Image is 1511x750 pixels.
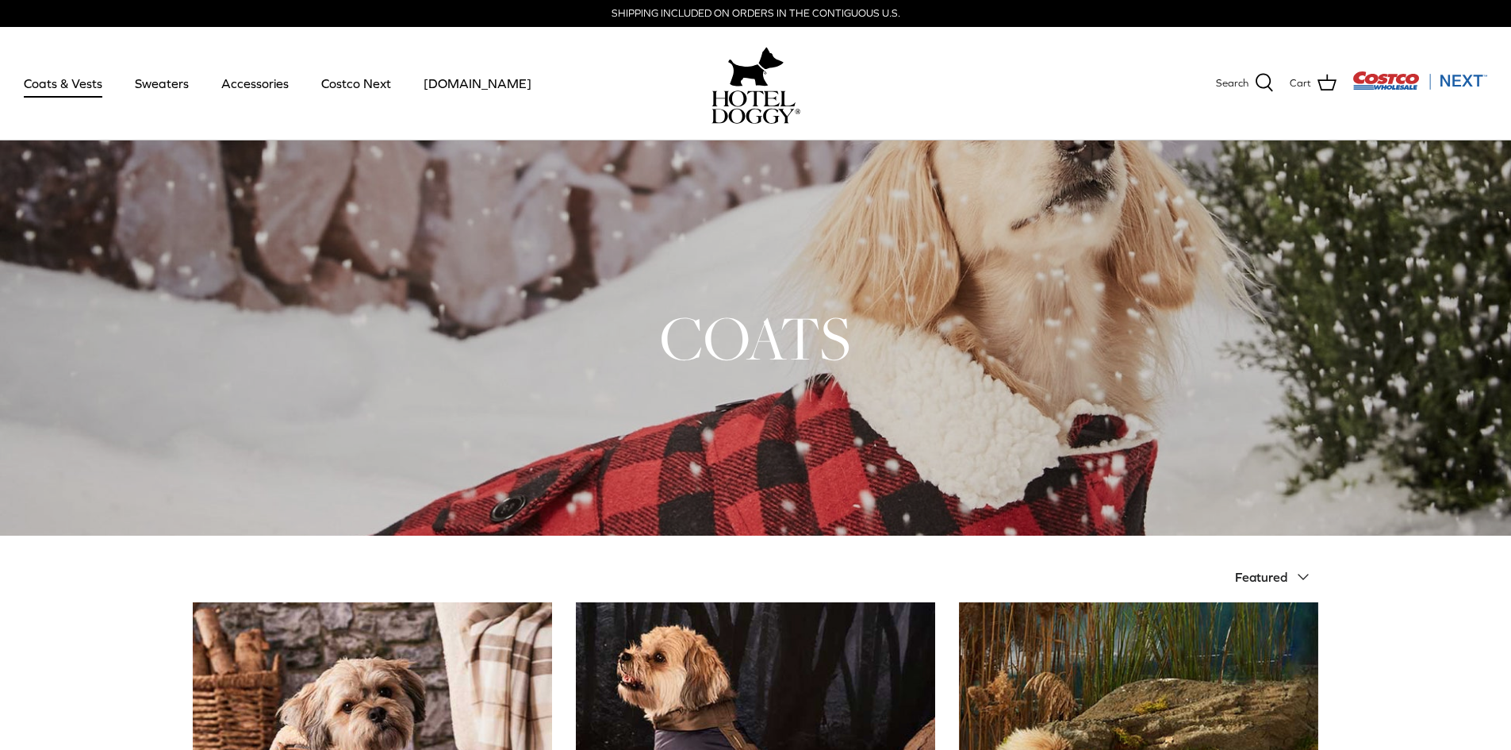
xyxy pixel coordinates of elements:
[728,43,784,90] img: hoteldoggy.com
[207,56,303,110] a: Accessories
[1216,73,1274,94] a: Search
[10,56,117,110] a: Coats & Vests
[1352,81,1487,93] a: Visit Costco Next
[1235,570,1287,584] span: Featured
[1216,75,1248,92] span: Search
[711,90,800,124] img: hoteldoggycom
[409,56,546,110] a: [DOMAIN_NAME]
[1290,75,1311,92] span: Cart
[307,56,405,110] a: Costco Next
[121,56,203,110] a: Sweaters
[193,299,1319,377] h1: COATS
[1235,560,1319,594] button: Featured
[1352,71,1487,90] img: Costco Next
[1290,73,1337,94] a: Cart
[711,43,800,124] a: hoteldoggy.com hoteldoggycom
